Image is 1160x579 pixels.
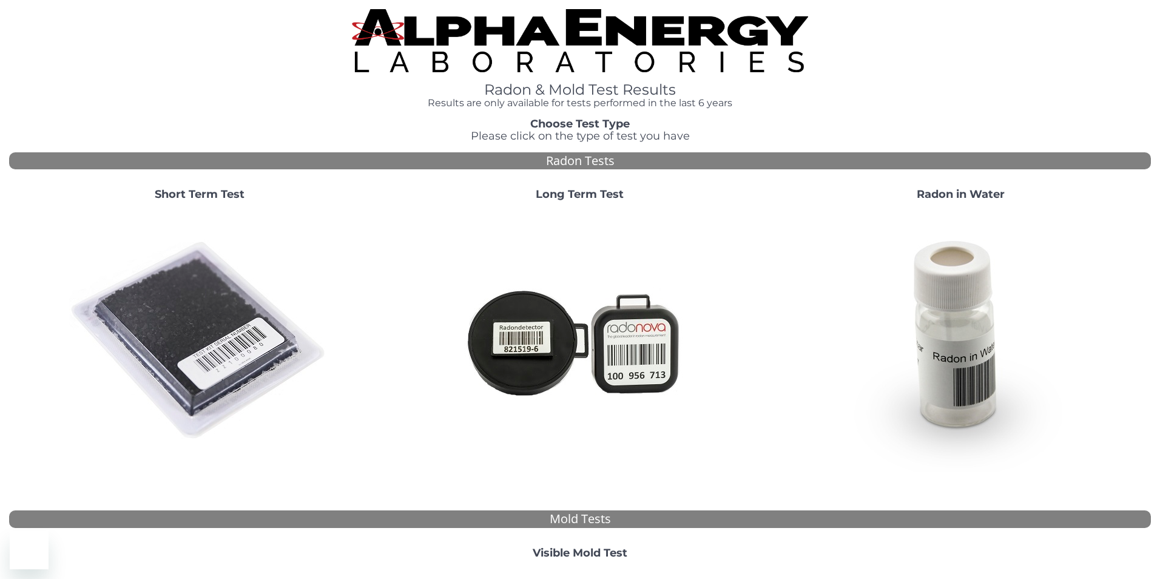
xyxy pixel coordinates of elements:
[450,211,710,472] img: Radtrak2vsRadtrak3.jpg
[352,9,809,72] img: TightCrop.jpg
[352,82,809,98] h1: Radon & Mold Test Results
[352,98,809,109] h4: Results are only available for tests performed in the last 6 years
[536,188,624,201] strong: Long Term Test
[533,546,627,560] strong: Visible Mold Test
[830,211,1091,472] img: RadoninWater.jpg
[155,188,244,201] strong: Short Term Test
[9,152,1151,170] div: Radon Tests
[917,188,1005,201] strong: Radon in Water
[9,510,1151,528] div: Mold Tests
[10,530,49,569] iframe: Button to launch messaging window
[471,129,690,143] span: Please click on the type of test you have
[530,117,630,130] strong: Choose Test Type
[69,211,330,472] img: ShortTerm.jpg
